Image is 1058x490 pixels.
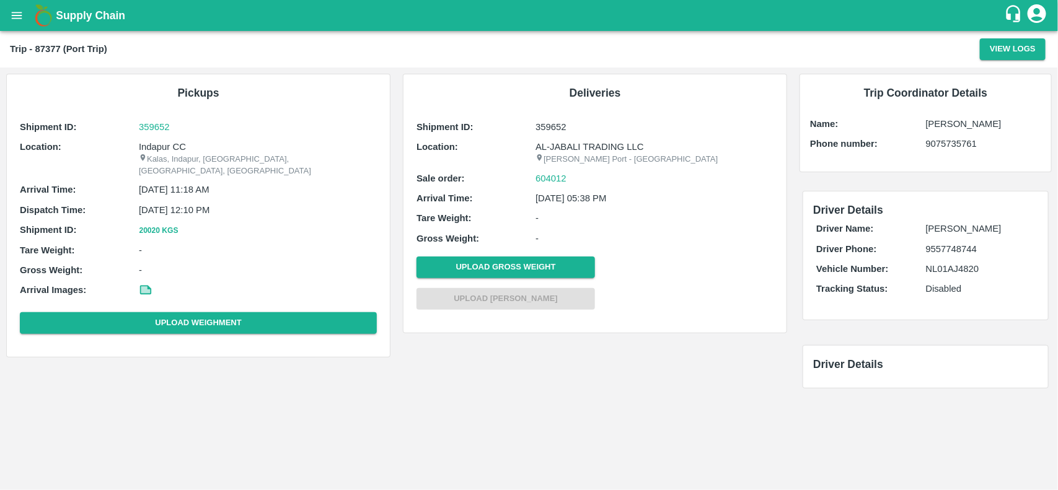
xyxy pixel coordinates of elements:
b: Location: [20,142,61,152]
h6: Trip Coordinator Details [810,84,1041,102]
button: open drawer [2,1,31,30]
h6: Deliveries [413,84,777,102]
b: Phone number: [810,139,878,149]
button: Upload Weighment [20,312,377,334]
b: Driver Phone: [816,244,876,254]
b: Location: [417,142,458,152]
b: Sale order: [417,173,465,183]
p: NL01AJ4820 [926,262,1035,276]
span: Driver Details [813,204,883,216]
b: Arrival Time: [20,185,76,195]
b: Driver Name: [816,224,873,234]
button: 20020 Kgs [139,224,179,237]
p: [PERSON_NAME] [926,117,1041,131]
p: - [139,263,377,277]
button: View Logs [980,38,1046,60]
p: Kalas, Indapur, [GEOGRAPHIC_DATA], [GEOGRAPHIC_DATA], [GEOGRAPHIC_DATA] [139,154,377,177]
b: Supply Chain [56,9,125,22]
p: [DATE] 11:18 AM [139,183,377,196]
b: Name: [810,119,838,129]
p: 9075735761 [926,137,1041,151]
a: Supply Chain [56,7,1004,24]
p: [DATE] 12:10 PM [139,203,377,217]
img: logo [31,3,56,28]
b: Gross Weight: [417,234,479,243]
div: customer-support [1004,4,1026,27]
b: Vehicle Number: [816,264,888,274]
b: Arrival Time: [417,193,472,203]
h6: Pickups [17,84,380,102]
p: Indapur CC [139,140,377,154]
b: Shipment ID: [20,122,77,132]
p: AL-JABALI TRADING LLC [536,140,774,154]
p: 359652 [536,120,774,134]
p: 9557748744 [926,242,1035,256]
b: Tracking Status: [816,284,888,294]
span: Driver Details [813,358,883,370]
div: account of current user [1026,2,1048,28]
b: Shipment ID: [20,225,77,235]
p: [PERSON_NAME] [926,222,1035,235]
button: Upload Gross Weight [417,256,595,278]
b: Shipment ID: [417,122,474,132]
p: - [139,243,377,257]
p: - [536,232,774,245]
b: Gross Weight: [20,265,82,275]
b: Trip - 87377 (Port Trip) [10,44,107,54]
b: Tare Weight: [20,245,75,255]
p: [DATE] 05:38 PM [536,191,774,205]
p: Disabled [926,282,1035,295]
b: Tare Weight: [417,213,472,223]
p: [PERSON_NAME] Port - [GEOGRAPHIC_DATA] [536,154,774,165]
a: 604012 [536,172,566,185]
b: Arrival Images: [20,285,86,295]
p: - [536,211,774,225]
a: 359652 [139,120,377,134]
b: Dispatch Time: [20,205,86,215]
